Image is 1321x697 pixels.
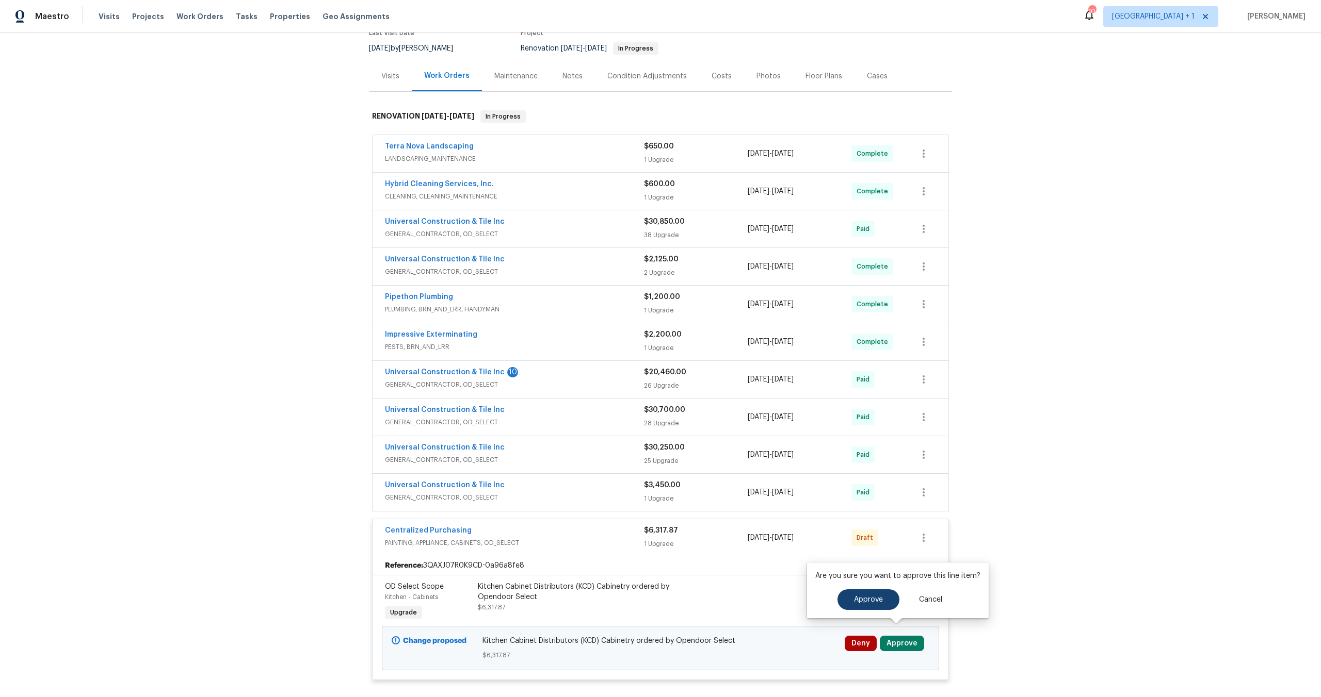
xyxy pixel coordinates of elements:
[806,71,842,81] div: Floor Plans
[385,455,644,465] span: GENERAL_CONTRACTOR, OD_SELECT
[385,369,505,376] a: Universal Construction & Tile Inc
[478,604,505,610] span: $6,317.87
[270,11,310,22] span: Properties
[772,263,794,270] span: [DATE]
[403,637,466,644] b: Change proposed
[857,261,892,272] span: Complete
[644,380,748,391] div: 26 Upgrade
[644,539,748,549] div: 1 Upgrade
[748,261,794,272] span: -
[449,112,474,120] span: [DATE]
[748,450,794,460] span: -
[748,263,769,270] span: [DATE]
[1243,11,1306,22] span: [PERSON_NAME]
[857,148,892,159] span: Complete
[748,150,769,157] span: [DATE]
[385,583,444,590] span: OD Select Scope
[644,418,748,428] div: 28 Upgrade
[236,13,257,20] span: Tasks
[385,218,505,225] a: Universal Construction & Tile Inc
[644,456,748,466] div: 25 Upgrade
[562,71,583,81] div: Notes
[857,487,874,497] span: Paid
[644,218,685,225] span: $30,850.00
[385,154,644,164] span: LANDSCAPING_MAINTENANCE
[644,180,675,188] span: $600.00
[372,110,474,123] h6: RENOVATION
[644,527,678,534] span: $6,317.87
[644,155,748,165] div: 1 Upgrade
[521,30,543,36] span: Project
[772,413,794,421] span: [DATE]
[857,337,892,347] span: Complete
[644,143,674,150] span: $650.00
[373,556,948,575] div: 3QAXJ07R0K9CD-0a96a8fe8
[385,379,644,390] span: GENERAL_CONTRACTOR, OD_SELECT
[385,417,644,427] span: GENERAL_CONTRACTOR, OD_SELECT
[35,11,69,22] span: Maestro
[772,489,794,496] span: [DATE]
[748,225,769,233] span: [DATE]
[837,589,899,610] button: Approve
[385,229,644,239] span: GENERAL_CONTRACTOR, OD_SELECT
[748,489,769,496] span: [DATE]
[867,71,888,81] div: Cases
[385,560,423,571] b: Reference:
[561,45,583,52] span: [DATE]
[748,413,769,421] span: [DATE]
[422,112,474,120] span: -
[386,607,421,618] span: Upgrade
[903,589,959,610] button: Cancel
[507,367,518,377] div: 10
[644,482,681,489] span: $3,450.00
[385,594,438,600] span: Kitchen - Cabinets
[385,482,505,489] a: Universal Construction & Tile Inc
[644,369,686,376] span: $20,460.00
[748,451,769,458] span: [DATE]
[385,267,644,277] span: GENERAL_CONTRACTOR, OD_SELECT
[369,42,465,55] div: by [PERSON_NAME]
[482,636,839,646] span: Kitchen Cabinet Distributors (KCD) Cabinetry ordered by Opendoor Select
[748,376,769,383] span: [DATE]
[772,188,794,195] span: [DATE]
[748,301,769,308] span: [DATE]
[748,148,794,159] span: -
[857,412,874,422] span: Paid
[381,71,399,81] div: Visits
[99,11,120,22] span: Visits
[385,191,644,202] span: CLEANING, CLEANING_MAINTENANCE
[644,268,748,278] div: 2 Upgrade
[1088,6,1096,16] div: 10
[857,533,877,543] span: Draft
[644,493,748,504] div: 1 Upgrade
[385,538,644,548] span: PAINTING, APPLIANCE, CABINETS, OD_SELECT
[748,533,794,543] span: -
[644,331,682,338] span: $2,200.00
[644,230,748,240] div: 38 Upgrade
[482,650,839,660] span: $6,317.87
[644,343,748,353] div: 1 Upgrade
[385,492,644,503] span: GENERAL_CONTRACTOR, OD_SELECT
[772,451,794,458] span: [DATE]
[369,30,414,36] span: Last Visit Date
[857,374,874,385] span: Paid
[644,192,748,203] div: 1 Upgrade
[644,444,685,451] span: $30,250.00
[369,100,952,133] div: RENOVATION [DATE]-[DATE]In Progress
[369,45,391,52] span: [DATE]
[385,304,644,314] span: PLUMBING, BRN_AND_LRR, HANDYMAN
[772,301,794,308] span: [DATE]
[815,571,980,581] p: Are you sure you want to approve this line item?
[478,582,704,602] div: Kitchen Cabinet Distributors (KCD) Cabinetry ordered by Opendoor Select
[854,596,883,604] span: Approve
[880,636,924,651] button: Approve
[748,338,769,345] span: [DATE]
[176,11,223,22] span: Work Orders
[385,293,453,301] a: Pipethon Plumbing
[521,45,658,52] span: Renovation
[607,71,687,81] div: Condition Adjustments
[748,188,769,195] span: [DATE]
[772,150,794,157] span: [DATE]
[772,225,794,233] span: [DATE]
[385,143,474,150] a: Terra Nova Landscaping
